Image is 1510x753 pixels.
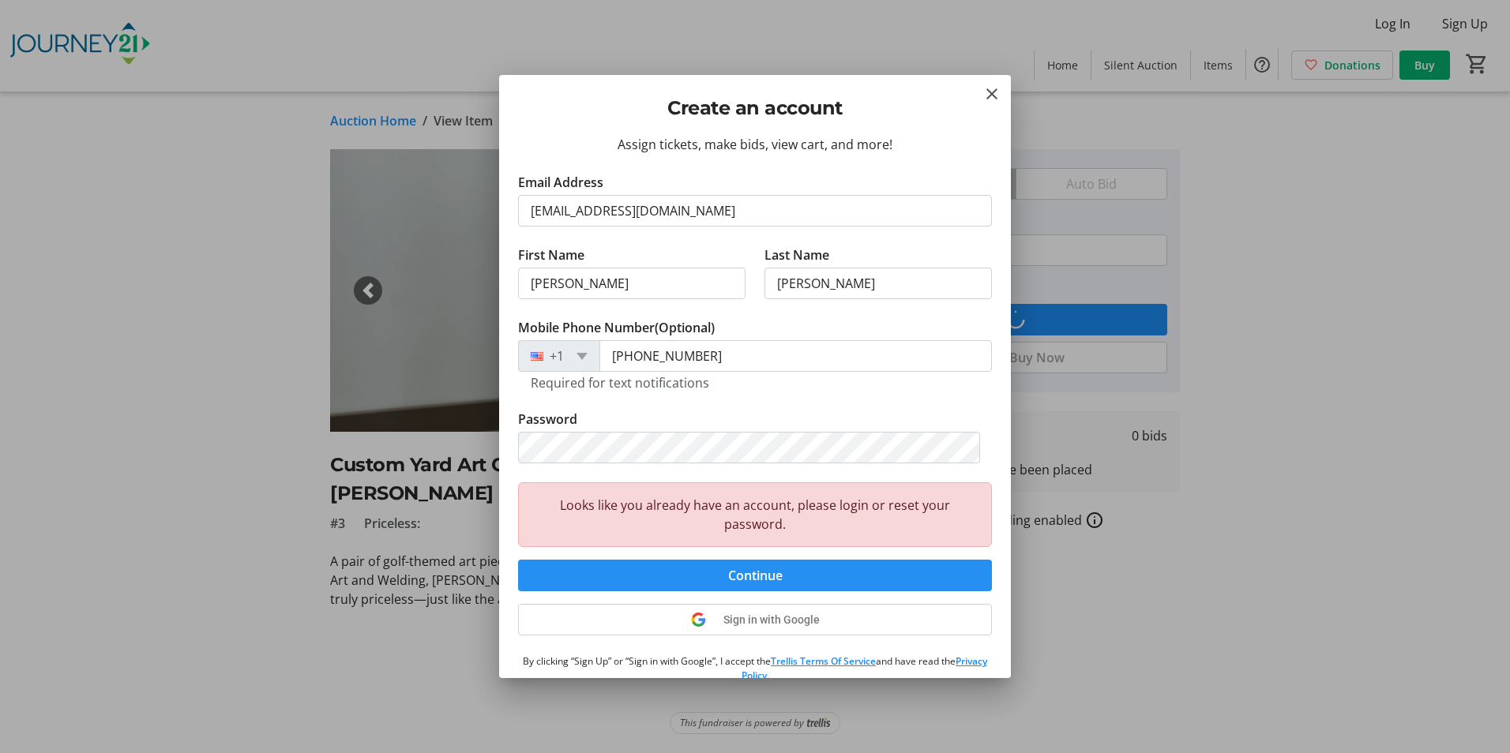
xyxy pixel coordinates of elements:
[518,318,715,337] label: Mobile Phone Number (Optional)
[518,245,584,264] label: First Name
[771,654,876,668] a: Trellis Terms Of Service
[764,245,829,264] label: Last Name
[518,135,992,154] div: Assign tickets, make bids, view cart, and more!
[518,604,992,635] button: Sign in with Google
[518,268,746,299] input: First Name
[982,84,1001,103] button: Close
[723,613,820,626] span: Sign in with Google
[599,340,992,372] input: (201) 555-0123
[518,410,577,429] label: Password
[518,195,992,227] input: Email Address
[531,375,709,391] tr-hint: Required for text notifications
[518,173,603,192] label: Email Address
[742,654,988,682] a: Privacy Policy
[518,560,992,591] button: Continue
[728,566,783,585] span: Continue
[764,268,992,299] input: Last Name
[518,654,992,683] p: By clicking “Sign Up” or “Sign in with Google”, I accept the and have read the .
[518,482,992,547] div: Looks like you already have an account, please login or reset your password.
[518,94,992,122] h2: Create an account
